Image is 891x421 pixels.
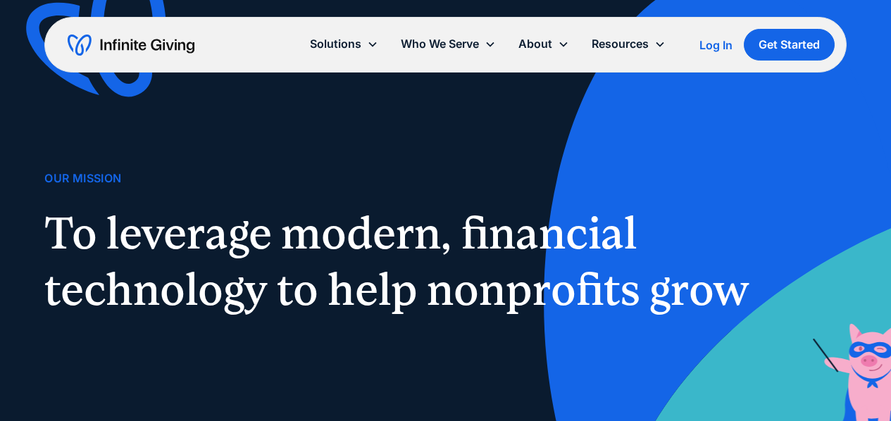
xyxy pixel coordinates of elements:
[44,169,121,188] div: Our Mission
[390,29,507,59] div: Who We Serve
[592,34,649,54] div: Resources
[507,29,580,59] div: About
[699,39,733,51] div: Log In
[68,34,194,56] a: home
[401,34,479,54] div: Who We Serve
[518,34,552,54] div: About
[744,29,835,61] a: Get Started
[299,29,390,59] div: Solutions
[44,205,766,318] h1: To leverage modern, financial technology to help nonprofits grow
[699,37,733,54] a: Log In
[580,29,677,59] div: Resources
[310,34,361,54] div: Solutions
